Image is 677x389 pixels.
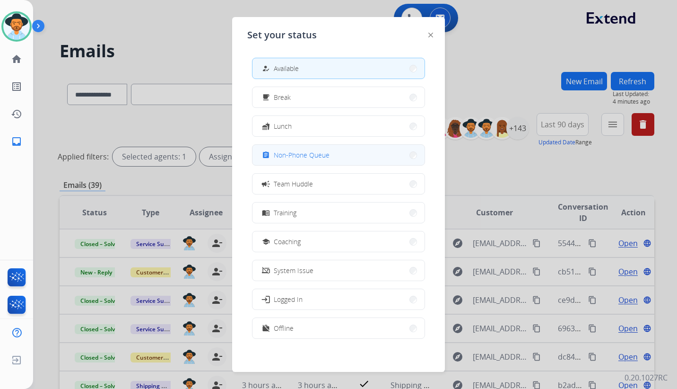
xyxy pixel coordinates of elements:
[247,28,317,42] span: Set your status
[252,231,425,252] button: Coaching
[252,289,425,309] button: Logged In
[262,93,270,101] mat-icon: free_breakfast
[262,122,270,130] mat-icon: fastfood
[252,203,425,223] button: Training
[262,64,270,72] mat-icon: how_to_reg
[252,318,425,338] button: Offline
[274,92,291,102] span: Break
[3,13,30,40] img: avatar
[625,372,668,383] p: 0.20.1027RC
[274,294,303,304] span: Logged In
[428,33,433,37] img: close-button
[261,179,270,188] mat-icon: campaign
[11,53,22,65] mat-icon: home
[274,323,294,333] span: Offline
[11,136,22,147] mat-icon: inbox
[274,237,301,247] span: Coaching
[274,265,313,275] span: System Issue
[252,145,425,165] button: Non-Phone Queue
[262,324,270,332] mat-icon: work_off
[252,58,425,79] button: Available
[274,150,330,160] span: Non-Phone Queue
[262,209,270,217] mat-icon: menu_book
[274,208,296,218] span: Training
[274,121,292,131] span: Lunch
[262,151,270,159] mat-icon: assignment
[11,108,22,120] mat-icon: history
[252,260,425,281] button: System Issue
[262,266,270,274] mat-icon: phonelink_off
[252,174,425,194] button: Team Huddle
[274,179,313,189] span: Team Huddle
[261,294,270,304] mat-icon: login
[262,238,270,246] mat-icon: school
[11,81,22,92] mat-icon: list_alt
[252,87,425,107] button: Break
[274,63,299,73] span: Available
[252,116,425,136] button: Lunch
